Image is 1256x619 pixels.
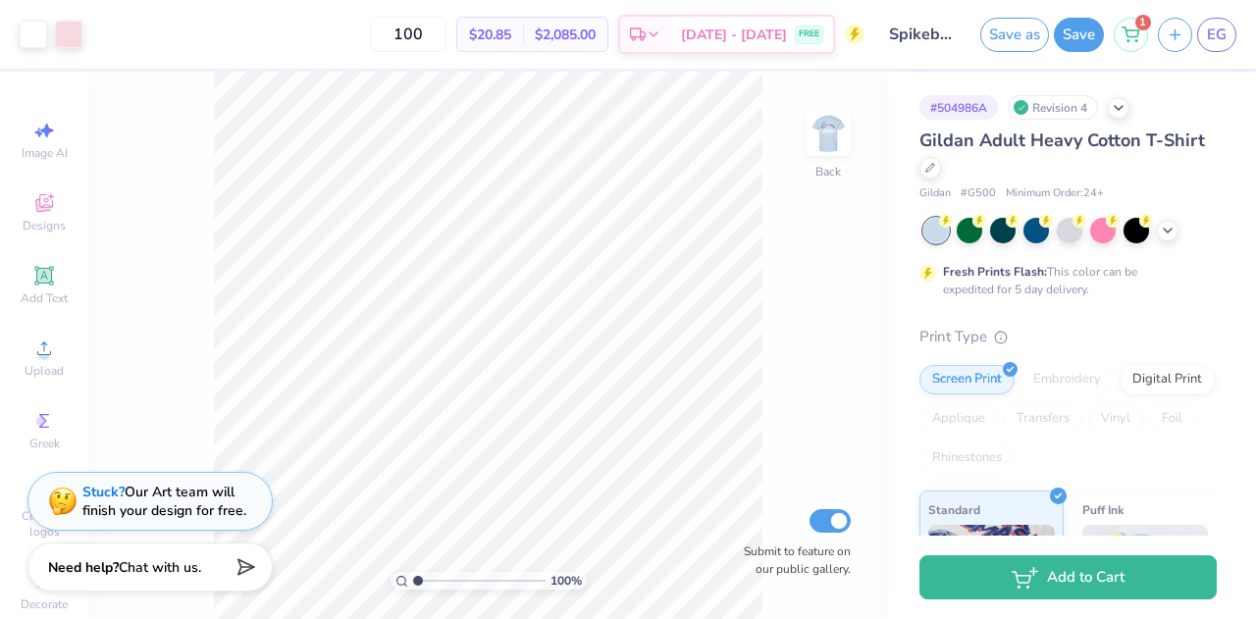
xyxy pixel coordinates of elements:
[809,114,848,153] img: Back
[1120,365,1215,394] div: Digital Print
[370,17,446,52] input: – –
[1006,185,1104,202] span: Minimum Order: 24 +
[919,185,951,202] span: Gildan
[1135,15,1151,30] span: 1
[799,27,819,41] span: FREE
[10,508,78,540] span: Clipart & logos
[928,499,980,520] span: Standard
[82,483,125,501] strong: Stuck?
[943,264,1047,280] strong: Fresh Prints Flash:
[535,25,596,45] span: $2,085.00
[815,163,841,181] div: Back
[29,436,60,451] span: Greek
[1197,18,1236,52] a: EG
[48,558,119,577] strong: Need help?
[1004,404,1082,434] div: Transfers
[23,218,66,233] span: Designs
[1082,499,1124,520] span: Puff Ink
[22,145,68,161] span: Image AI
[681,25,787,45] span: [DATE] - [DATE]
[21,290,68,306] span: Add Text
[874,15,970,54] input: Untitled Design
[550,572,582,590] span: 100 %
[919,129,1205,152] span: Gildan Adult Heavy Cotton T-Shirt
[1054,18,1104,52] button: Save
[919,555,1217,599] button: Add to Cart
[1088,404,1143,434] div: Vinyl
[919,95,998,120] div: # 504986A
[82,483,246,520] div: Our Art team will finish your design for free.
[919,443,1015,473] div: Rhinestones
[980,18,1049,52] button: Save as
[919,404,998,434] div: Applique
[919,365,1015,394] div: Screen Print
[1020,365,1114,394] div: Embroidery
[469,25,511,45] span: $20.85
[919,326,1217,348] div: Print Type
[943,263,1184,298] div: This color can be expedited for 5 day delivery.
[119,558,201,577] span: Chat with us.
[733,542,851,578] label: Submit to feature on our public gallery.
[961,185,996,202] span: # G500
[1207,24,1227,46] span: EG
[21,596,68,612] span: Decorate
[1149,404,1195,434] div: Foil
[25,363,64,379] span: Upload
[1008,95,1098,120] div: Revision 4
